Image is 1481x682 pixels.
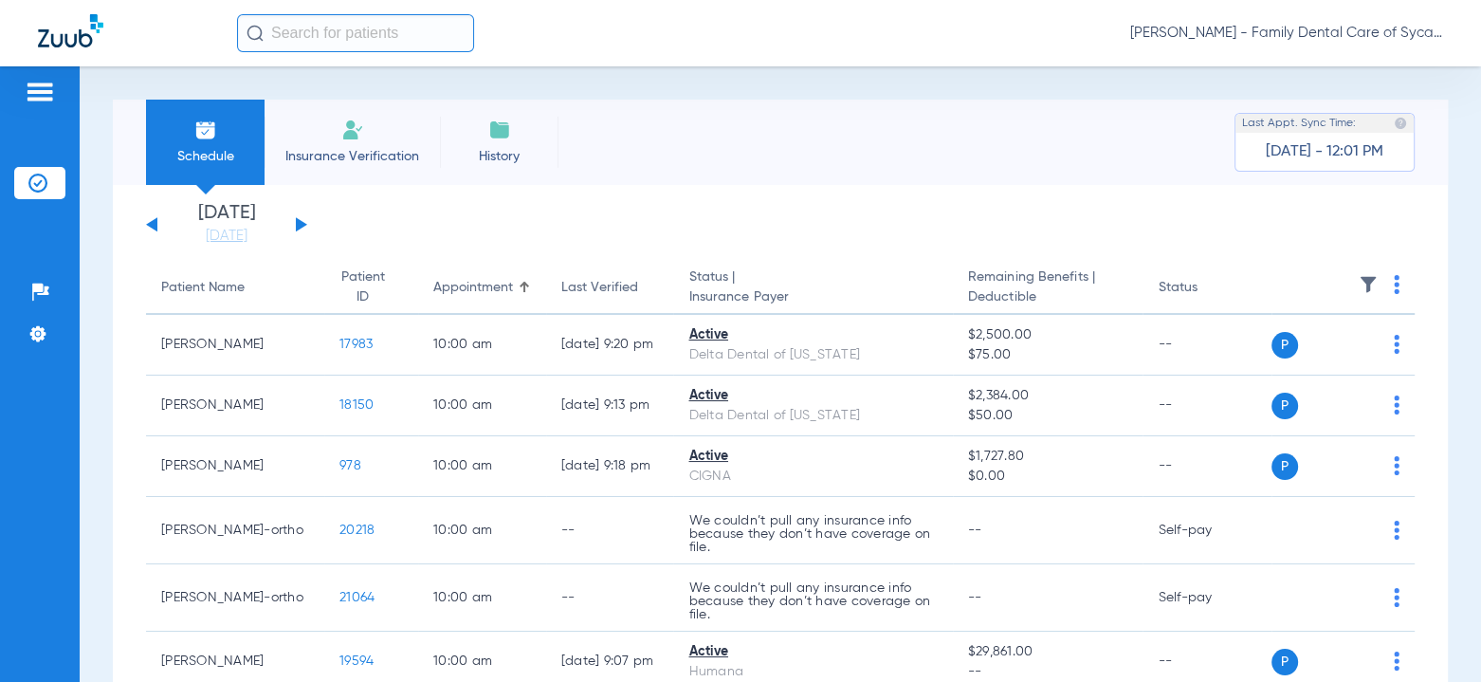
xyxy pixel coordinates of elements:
[546,497,674,564] td: --
[237,14,474,52] input: Search for patients
[170,204,283,246] li: [DATE]
[418,497,546,564] td: 10:00 AM
[688,662,937,682] div: Humana
[279,147,426,166] span: Insurance Verification
[673,262,952,315] th: Status |
[546,564,674,632] td: --
[418,436,546,497] td: 10:00 AM
[953,262,1143,315] th: Remaining Benefits |
[688,467,937,487] div: CIGNA
[38,14,103,47] img: Zuub Logo
[1143,436,1271,497] td: --
[1271,453,1298,480] span: P
[433,278,531,298] div: Appointment
[488,119,511,141] img: History
[339,591,375,604] span: 21064
[1143,497,1271,564] td: Self-pay
[688,514,937,554] p: We couldn’t pull any insurance info because they don’t have coverage on file.
[146,564,324,632] td: [PERSON_NAME]-ortho
[546,436,674,497] td: [DATE] 9:18 PM
[146,497,324,564] td: [PERSON_NAME]-ortho
[546,376,674,436] td: [DATE] 9:13 PM
[1394,652,1399,671] img: group-dot-blue.svg
[1394,275,1399,294] img: group-dot-blue.svg
[561,278,638,298] div: Last Verified
[339,267,403,307] div: Patient ID
[339,398,374,412] span: 18150
[968,386,1128,406] span: $2,384.00
[161,278,245,298] div: Patient Name
[968,524,982,537] span: --
[968,642,1128,662] span: $29,861.00
[339,338,373,351] span: 17983
[1143,376,1271,436] td: --
[1242,114,1356,133] span: Last Appt. Sync Time:
[1143,315,1271,376] td: --
[1271,332,1298,359] span: P
[339,654,374,668] span: 19594
[1266,142,1383,161] span: [DATE] - 12:01 PM
[688,386,937,406] div: Active
[418,376,546,436] td: 10:00 AM
[968,467,1128,487] span: $0.00
[1394,117,1407,130] img: last sync help info
[561,278,659,298] div: Last Verified
[1394,521,1399,540] img: group-dot-blue.svg
[1143,262,1271,315] th: Status
[160,147,250,166] span: Schedule
[1394,335,1399,354] img: group-dot-blue.svg
[194,119,217,141] img: Schedule
[1271,649,1298,675] span: P
[968,591,982,604] span: --
[1359,275,1378,294] img: filter.svg
[968,345,1128,365] span: $75.00
[688,642,937,662] div: Active
[146,315,324,376] td: [PERSON_NAME]
[1143,564,1271,632] td: Self-pay
[247,25,264,42] img: Search Icon
[546,315,674,376] td: [DATE] 9:20 PM
[688,406,937,426] div: Delta Dental of [US_STATE]
[688,345,937,365] div: Delta Dental of [US_STATE]
[146,436,324,497] td: [PERSON_NAME]
[688,325,937,345] div: Active
[688,447,937,467] div: Active
[418,564,546,632] td: 10:00 AM
[146,376,324,436] td: [PERSON_NAME]
[339,459,361,472] span: 978
[688,581,937,621] p: We couldn’t pull any insurance info because they don’t have coverage on file.
[1394,456,1399,475] img: group-dot-blue.svg
[968,406,1128,426] span: $50.00
[1271,393,1298,419] span: P
[25,81,55,103] img: hamburger-icon
[339,267,386,307] div: Patient ID
[433,278,513,298] div: Appointment
[1394,588,1399,607] img: group-dot-blue.svg
[1130,24,1443,43] span: [PERSON_NAME] - Family Dental Care of Sycamore
[968,325,1128,345] span: $2,500.00
[161,278,309,298] div: Patient Name
[454,147,544,166] span: History
[1394,396,1399,415] img: group-dot-blue.svg
[968,662,1128,682] span: --
[170,227,283,246] a: [DATE]
[968,447,1128,467] span: $1,727.80
[341,119,364,141] img: Manual Insurance Verification
[418,315,546,376] td: 10:00 AM
[339,524,375,537] span: 20218
[968,287,1128,307] span: Deductible
[688,287,937,307] span: Insurance Payer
